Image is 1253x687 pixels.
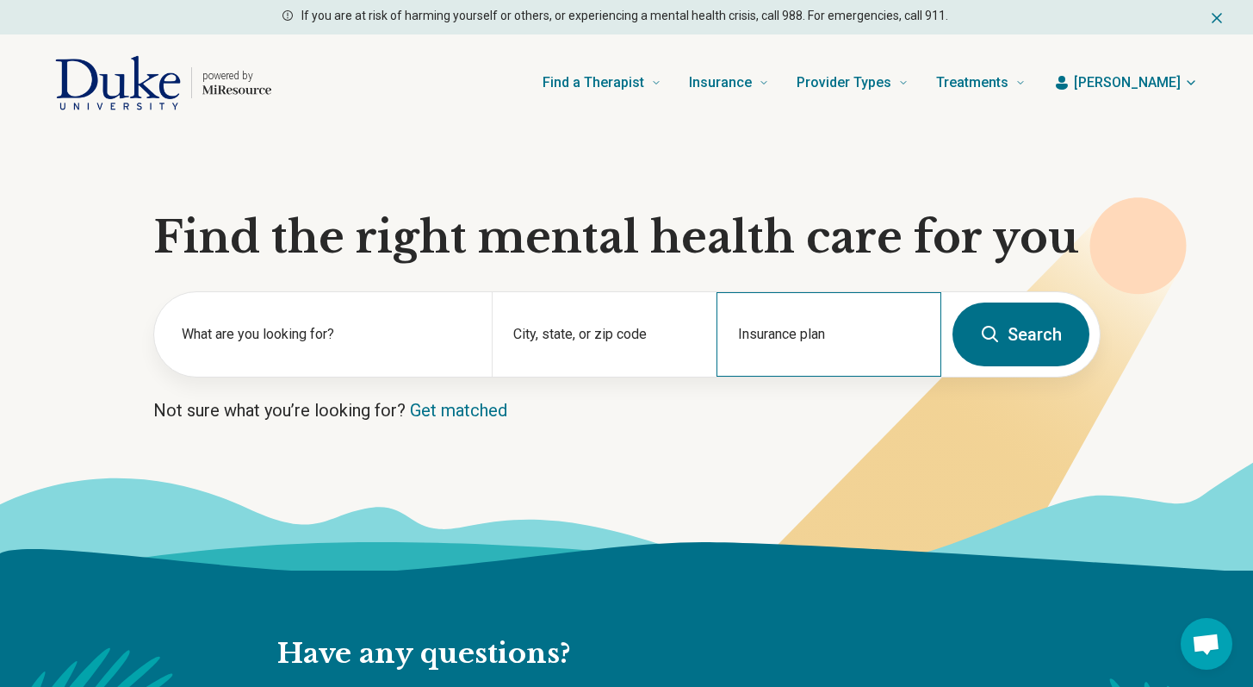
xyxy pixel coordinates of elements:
p: powered by [202,69,271,83]
a: Provider Types [797,48,909,117]
span: Provider Types [797,71,891,95]
a: Home page [55,55,271,110]
label: What are you looking for? [182,324,471,345]
button: Dismiss [1208,7,1225,28]
button: [PERSON_NAME] [1053,72,1198,93]
span: [PERSON_NAME] [1074,72,1181,93]
p: Not sure what you’re looking for? [153,398,1101,422]
h2: Have any questions? [277,636,934,672]
h1: Find the right mental health care for you [153,212,1101,264]
button: Search [952,303,1089,366]
p: If you are at risk of harming yourself or others, or experiencing a mental health crisis, call 98... [301,7,948,25]
a: Find a Therapist [543,48,661,117]
a: Treatments [936,48,1026,117]
div: Open chat [1181,618,1232,670]
span: Find a Therapist [543,71,644,95]
a: Get matched [410,400,507,421]
span: Treatments [936,71,1008,95]
span: Insurance [689,71,752,95]
a: Insurance [689,48,769,117]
